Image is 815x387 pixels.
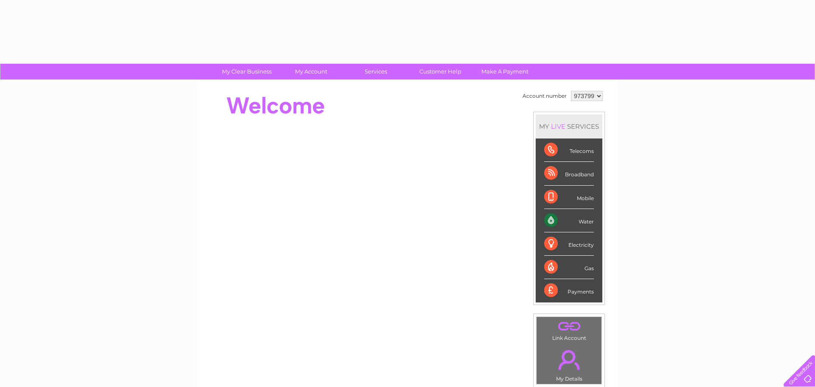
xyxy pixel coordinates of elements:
[536,343,602,384] td: My Details
[549,122,567,130] div: LIVE
[536,316,602,343] td: Link Account
[544,186,594,209] div: Mobile
[470,64,540,79] a: Make A Payment
[544,256,594,279] div: Gas
[520,89,569,103] td: Account number
[544,138,594,162] div: Telecoms
[544,232,594,256] div: Electricity
[212,64,282,79] a: My Clear Business
[276,64,346,79] a: My Account
[544,162,594,185] div: Broadband
[539,345,599,375] a: .
[536,114,602,138] div: MY SERVICES
[544,209,594,232] div: Water
[539,319,599,334] a: .
[544,279,594,302] div: Payments
[341,64,411,79] a: Services
[405,64,475,79] a: Customer Help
